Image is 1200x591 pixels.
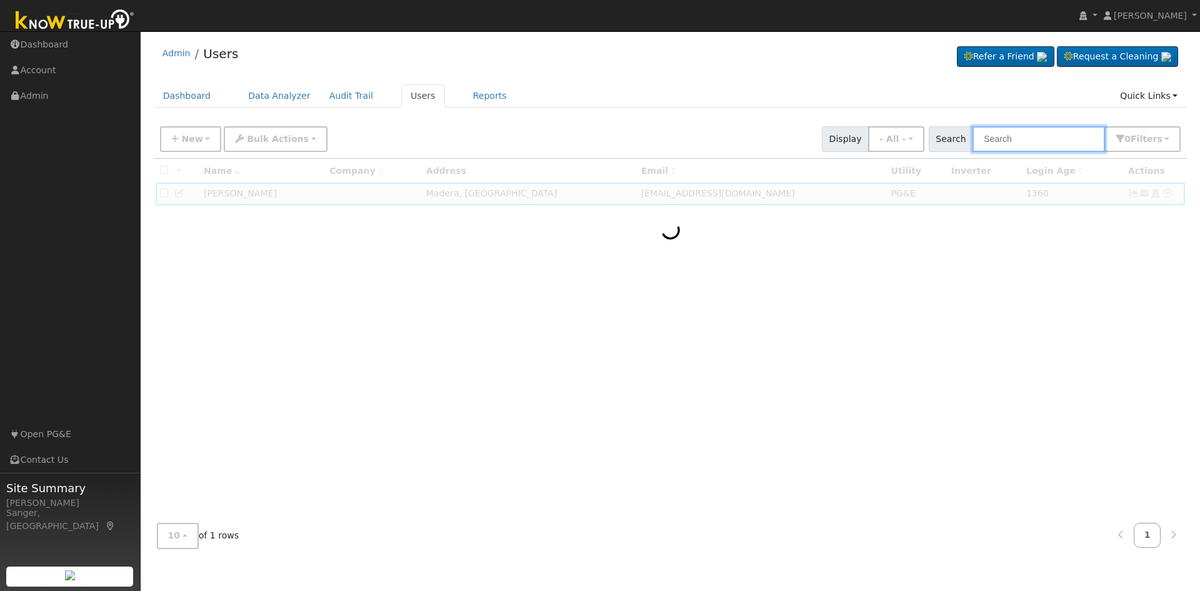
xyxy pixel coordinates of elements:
[929,126,973,152] span: Search
[1161,52,1171,62] img: retrieve
[1104,126,1181,152] button: 0Filters
[9,7,141,35] img: Know True-Up
[6,507,134,533] div: Sanger, [GEOGRAPHIC_DATA]
[157,523,199,548] button: 10
[162,48,191,58] a: Admin
[6,497,134,510] div: [PERSON_NAME]
[168,530,181,540] span: 10
[822,126,869,152] span: Display
[1111,84,1187,108] a: Quick Links
[1157,134,1162,144] span: s
[1037,52,1047,62] img: retrieve
[160,126,222,152] button: New
[224,126,327,152] button: Bulk Actions
[1114,11,1187,21] span: [PERSON_NAME]
[65,570,75,580] img: retrieve
[157,523,239,548] span: of 1 rows
[957,46,1054,68] a: Refer a Friend
[868,126,924,152] button: - All -
[1134,523,1161,547] a: 1
[154,84,221,108] a: Dashboard
[105,521,116,531] a: Map
[320,84,382,108] a: Audit Trail
[972,126,1105,152] input: Search
[239,84,320,108] a: Data Analyzer
[1131,134,1162,144] span: Filter
[401,84,445,108] a: Users
[464,84,516,108] a: Reports
[181,134,202,144] span: New
[247,134,309,144] span: Bulk Actions
[1057,46,1178,68] a: Request a Cleaning
[6,480,134,497] span: Site Summary
[203,46,238,61] a: Users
